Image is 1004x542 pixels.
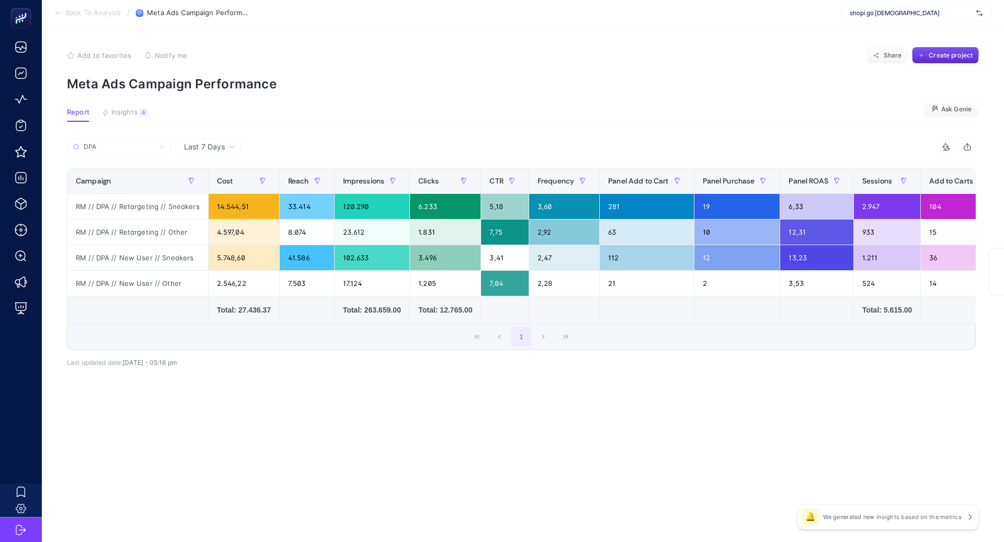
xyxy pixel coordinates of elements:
div: 1.205 [410,271,481,296]
span: Panel Add to Cart [608,177,668,185]
div: 4 [140,108,147,117]
span: [DATE]・05:16 pm [122,359,177,366]
span: Create project [929,51,973,60]
button: Add to favorites [67,51,131,60]
div: 2,28 [529,271,599,296]
div: 102.633 [335,245,410,270]
div: RM // DPA // Retargeting // Other [67,220,208,245]
div: 36 [921,245,998,270]
div: 7.503 [280,271,334,296]
div: 2,47 [529,245,599,270]
div: RM // DPA // Retargeting // Sneakers [67,194,208,219]
div: Last 7 Days [67,155,976,366]
input: Search [84,143,155,151]
div: 3,60 [529,194,599,219]
div: 104 [921,194,998,219]
span: Impressions [343,177,385,185]
span: Share [884,51,902,60]
div: 5,18 [481,194,528,219]
span: Notify me [155,51,187,60]
span: Insights [111,108,138,117]
div: 14 [921,271,998,296]
div: 5.748,60 [209,245,279,270]
span: Last updated date: [67,359,122,366]
span: Add to Carts [929,177,973,185]
div: 41.586 [280,245,334,270]
div: 23.612 [335,220,410,245]
div: Total: 12.765.00 [418,305,472,315]
div: 8.074 [280,220,334,245]
span: Clicks [418,177,439,185]
span: Cost [217,177,233,185]
div: Total: 5.615.00 [862,305,912,315]
span: Meta Ads Campaign Performance [147,9,252,17]
div: RM // DPA // New User // Other [67,271,208,296]
span: Report [67,108,89,117]
div: 21 [600,271,693,296]
button: Ask Genie [924,101,979,118]
div: 6.233 [410,194,481,219]
div: 19 [694,194,780,219]
button: 1 [511,327,531,347]
span: Reach [288,177,309,185]
div: 120.290 [335,194,410,219]
span: Panel ROAS [789,177,828,185]
div: 7,04 [481,271,528,296]
div: Total: 27.436.37 [217,305,271,315]
div: 2,92 [529,220,599,245]
div: 12 [694,245,780,270]
div: 10 [694,220,780,245]
div: 17.124 [335,271,410,296]
span: Add to favorites [77,51,131,60]
span: Last 7 Days [184,142,225,152]
img: svg%3e [976,8,983,18]
div: 112 [600,245,693,270]
div: Total: 263.659.00 [343,305,402,315]
div: 12,31 [780,220,853,245]
div: 33.414 [280,194,334,219]
span: / [127,8,130,17]
button: Create project [912,47,979,64]
div: 2 [694,271,780,296]
span: Sessions [862,177,892,185]
div: 2.546,22 [209,271,279,296]
div: 933 [854,220,920,245]
div: 13,23 [780,245,853,270]
div: 3,41 [481,245,528,270]
div: 7,75 [481,220,528,245]
p: Meta Ads Campaign Performance [67,76,979,91]
button: Notify me [144,51,187,60]
span: CTR [489,177,503,185]
div: 3,53 [780,271,853,296]
div: RM // DPA // New User // Sneakers [67,245,208,270]
div: 4.597,04 [209,220,279,245]
span: Ask Genie [941,105,972,113]
button: Share [867,47,908,64]
span: Back To Analysis [66,9,121,17]
div: 3.496 [410,245,481,270]
div: 2.947 [854,194,920,219]
span: Campaign [76,177,111,185]
div: 1.831 [410,220,481,245]
div: 6,33 [780,194,853,219]
div: 524 [854,271,920,296]
span: shopi go [DEMOGRAPHIC_DATA] [850,9,972,17]
span: Frequency [538,177,574,185]
div: 15 [921,220,998,245]
div: 281 [600,194,693,219]
div: 63 [600,220,693,245]
div: 14.544,51 [209,194,279,219]
span: Panel Purchase [703,177,755,185]
div: 1.211 [854,245,920,270]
